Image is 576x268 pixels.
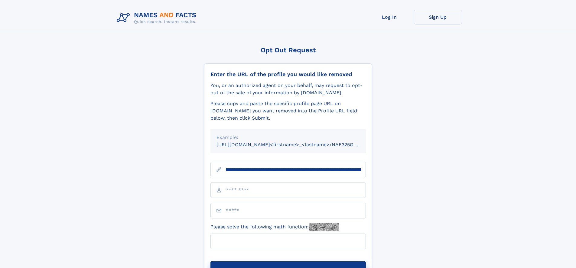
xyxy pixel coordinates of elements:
[114,10,201,26] img: Logo Names and Facts
[216,134,360,141] div: Example:
[204,46,372,54] div: Opt Out Request
[210,82,366,96] div: You, or an authorized agent on your behalf, may request to opt-out of the sale of your informatio...
[210,223,339,231] label: Please solve the following math function:
[210,100,366,122] div: Please copy and paste the specific profile page URL on [DOMAIN_NAME] you want removed into the Pr...
[210,71,366,78] div: Enter the URL of the profile you would like removed
[216,142,377,147] small: [URL][DOMAIN_NAME]<firstname>_<lastname>/NAF325G-xxxxxxxx
[414,10,462,24] a: Sign Up
[365,10,414,24] a: Log In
